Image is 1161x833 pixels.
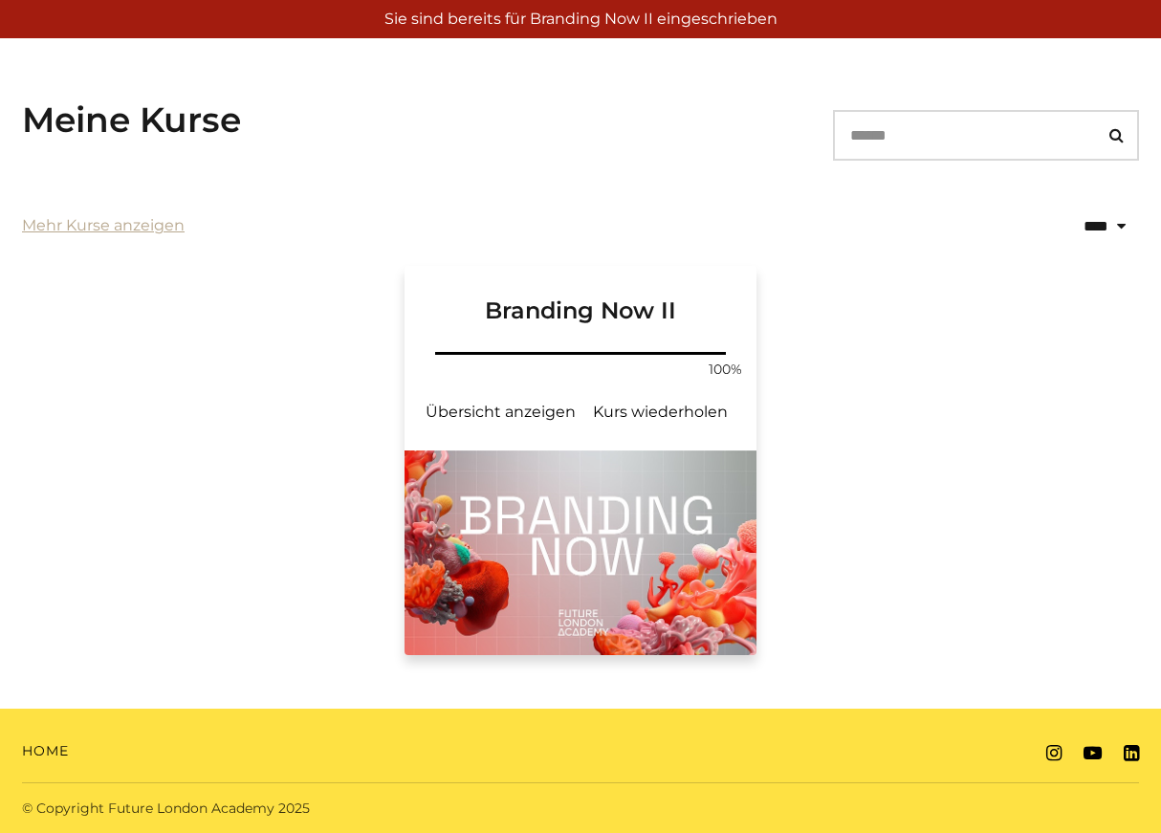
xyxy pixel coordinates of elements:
[22,214,185,237] a: Mehr Kurse anzeigen
[580,389,741,435] a: Branding Now II: Kurs fortsetzen
[977,202,1139,251] select: status
[420,389,580,435] a: Branding Now II: Übersicht anzeigen
[7,799,580,819] div: © Copyright Future London Academy 2025
[427,266,734,325] h3: Branding Now II
[8,8,1153,31] p: Sie sind bereits für Branding Now II eingeschrieben
[405,266,756,348] a: Branding Now II
[22,741,69,761] a: Home
[22,99,241,141] h3: Meine Kurse
[703,360,749,380] span: 100%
